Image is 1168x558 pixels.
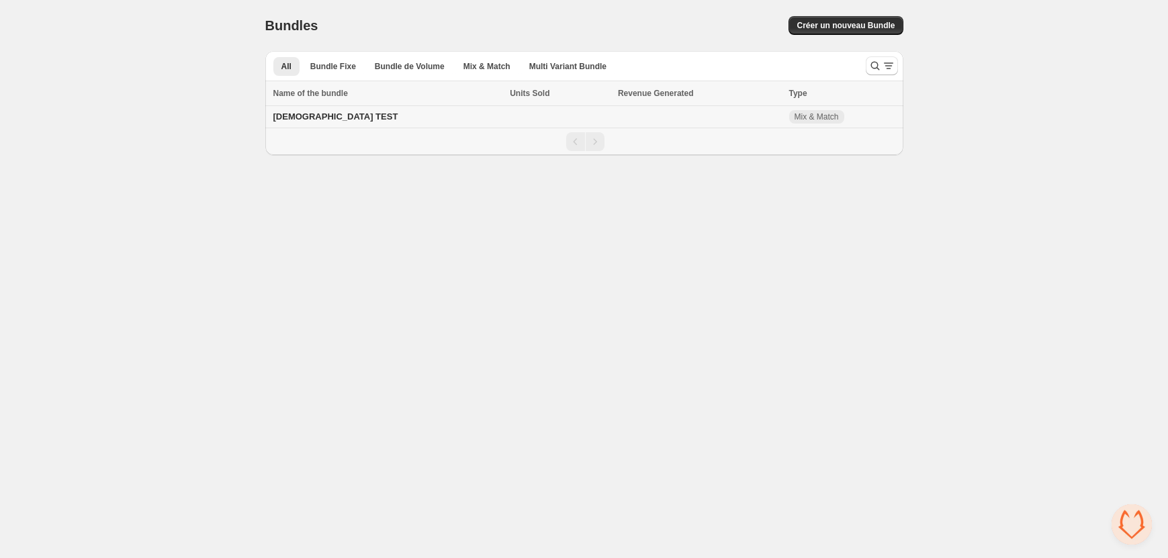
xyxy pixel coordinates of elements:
[310,61,356,72] span: Bundle Fixe
[795,111,839,122] span: Mix & Match
[463,61,510,72] span: Mix & Match
[265,128,903,155] nav: Pagination
[618,87,707,100] button: Revenue Generated
[529,61,607,72] span: Multi Variant Bundle
[510,87,563,100] button: Units Sold
[1112,504,1152,545] div: Ouvrir le chat
[273,87,502,100] div: Name of the bundle
[281,61,291,72] span: All
[510,87,549,100] span: Units Sold
[265,17,318,34] h1: Bundles
[797,20,895,31] span: Créer un nouveau Bundle
[789,16,903,35] button: Créer un nouveau Bundle
[618,87,694,100] span: Revenue Generated
[789,87,895,100] div: Type
[375,61,445,72] span: Bundle de Volume
[273,111,398,122] span: [DEMOGRAPHIC_DATA] TEST
[866,56,898,75] button: Search and filter results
